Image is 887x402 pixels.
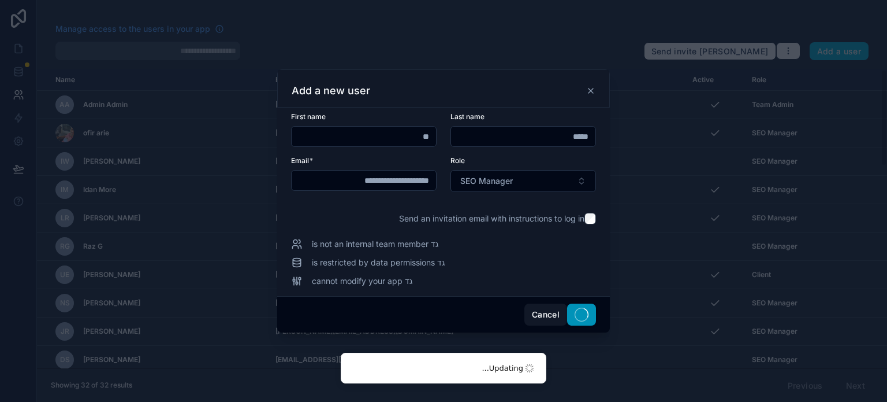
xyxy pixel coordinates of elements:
[399,213,584,224] span: Send an invitation email with instructions to log in
[450,170,596,192] button: Select Button
[312,275,412,287] span: גד cannot modify your app
[584,213,596,224] input: Send an invitation email with instructions to log in
[450,156,465,165] span: Role
[450,112,485,121] span: Last name
[312,257,445,268] span: גד is restricted by data permissions
[482,363,523,374] div: Updating...
[292,84,370,98] h3: Add a new user
[524,304,567,326] button: Cancel
[291,112,326,121] span: First name
[291,156,309,165] span: Email
[312,238,438,250] span: גד is not an internal team member
[460,175,513,187] span: SEO Manager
